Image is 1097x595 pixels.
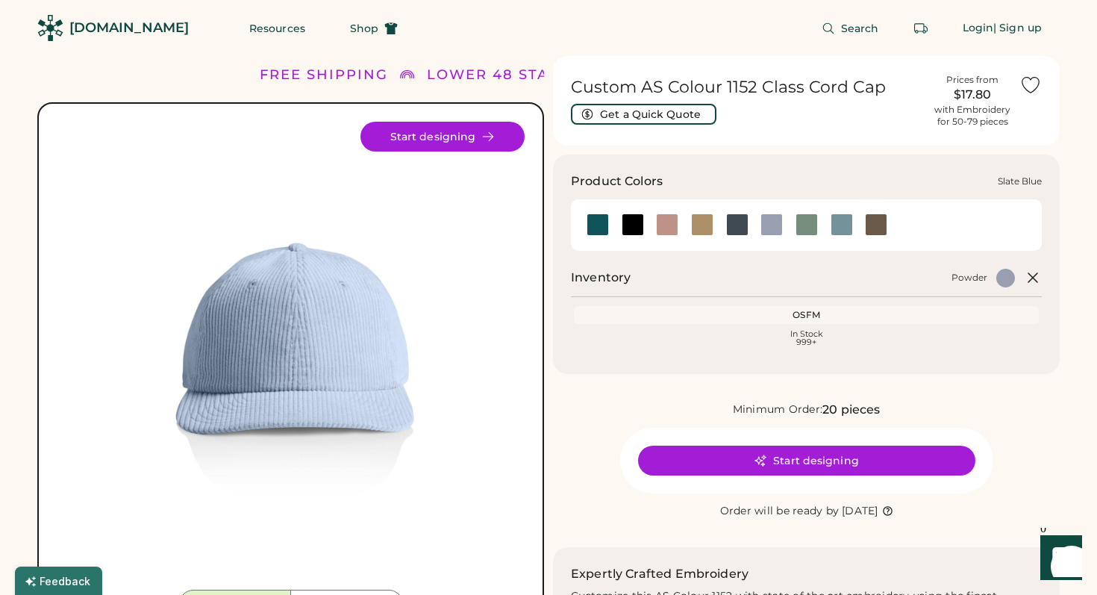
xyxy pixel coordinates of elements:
[906,13,936,43] button: Retrieve an order
[69,19,189,37] div: [DOMAIN_NAME]
[260,65,388,85] div: FREE SHIPPING
[37,15,63,41] img: Rendered Logo - Screens
[842,504,878,519] div: [DATE]
[951,272,987,284] div: Powder
[638,446,975,476] button: Start designing
[571,77,925,98] h1: Custom AS Colour 1152 Class Cord Cap
[1026,528,1090,592] iframe: Front Chat
[822,401,880,419] div: 20 pieces
[571,172,663,190] h3: Product Colors
[934,86,1010,104] div: $17.80
[571,104,716,125] button: Get a Quick Quote
[946,74,998,86] div: Prices from
[993,21,1042,36] div: | Sign up
[720,504,840,519] div: Order will be ready by
[427,65,578,85] div: LOWER 48 STATES
[332,13,416,43] button: Shop
[804,13,897,43] button: Search
[998,175,1042,187] div: Slate Blue
[841,23,879,34] span: Search
[57,122,525,590] img: 1152 - Powder Front Image
[231,13,323,43] button: Resources
[571,269,631,287] h2: Inventory
[934,104,1010,128] div: with Embroidery for 50-79 pieces
[733,402,823,417] div: Minimum Order:
[57,122,525,590] div: 1152 Style Image
[350,23,378,34] span: Shop
[577,309,1036,321] div: OSFM
[571,565,748,583] h2: Expertly Crafted Embroidery
[577,330,1036,346] div: In Stock 999+
[963,21,994,36] div: Login
[360,122,525,152] button: Start designing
